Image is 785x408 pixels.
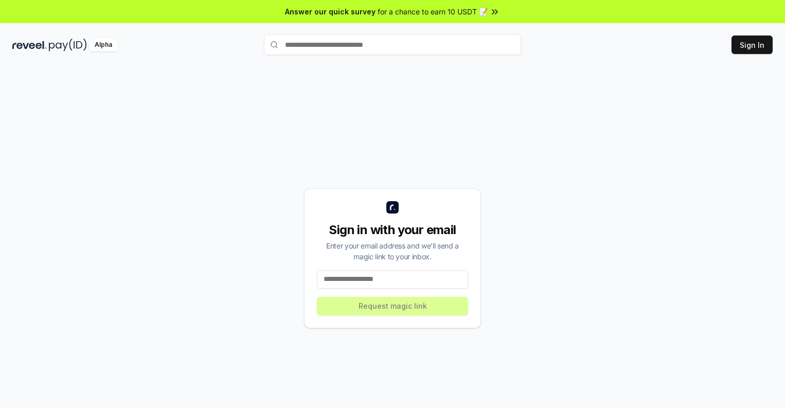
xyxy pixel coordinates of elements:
[732,36,773,54] button: Sign In
[12,39,47,51] img: reveel_dark
[49,39,87,51] img: pay_id
[285,6,376,17] span: Answer our quick survey
[378,6,488,17] span: for a chance to earn 10 USDT 📝
[317,240,468,262] div: Enter your email address and we’ll send a magic link to your inbox.
[317,222,468,238] div: Sign in with your email
[89,39,118,51] div: Alpha
[386,201,399,214] img: logo_small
